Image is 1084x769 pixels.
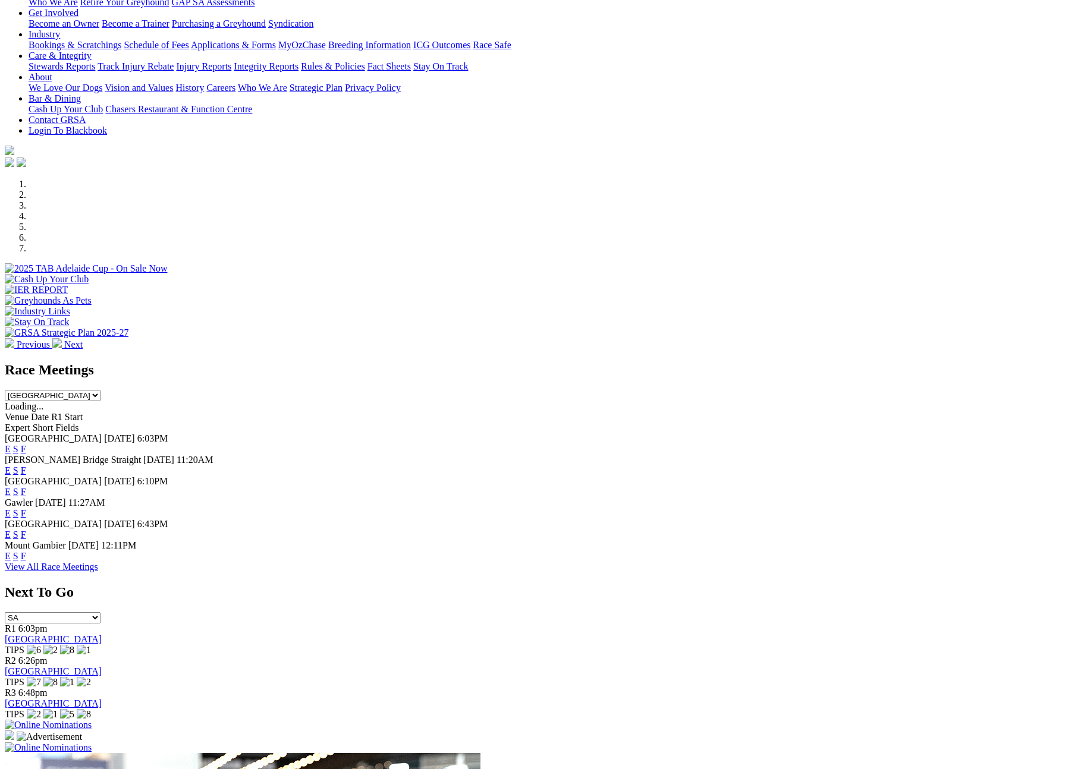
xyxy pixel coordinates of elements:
[29,61,1079,72] div: Care & Integrity
[21,465,26,475] a: F
[5,551,11,561] a: E
[5,327,128,338] img: GRSA Strategic Plan 2025-27
[5,677,24,687] span: TIPS
[5,263,168,274] img: 2025 TAB Adelaide Cup - On Sale Now
[60,677,74,688] img: 1
[60,645,74,655] img: 8
[5,487,11,497] a: E
[301,61,365,71] a: Rules & Policies
[13,487,18,497] a: S
[191,40,276,50] a: Applications & Forms
[5,274,89,285] img: Cash Up Your Club
[29,8,78,18] a: Get Involved
[31,412,49,422] span: Date
[35,497,66,508] span: [DATE]
[206,83,235,93] a: Careers
[27,645,41,655] img: 6
[27,677,41,688] img: 7
[5,444,11,454] a: E
[5,634,102,644] a: [GEOGRAPHIC_DATA]
[29,83,102,93] a: We Love Our Dogs
[29,40,121,50] a: Bookings & Scratchings
[21,530,26,540] a: F
[177,455,213,465] span: 11:20AM
[278,40,326,50] a: MyOzChase
[5,339,52,349] a: Previous
[27,709,41,720] img: 2
[5,497,33,508] span: Gawler
[17,732,82,742] img: Advertisement
[29,83,1079,93] div: About
[143,455,174,465] span: [DATE]
[413,40,470,50] a: ICG Outcomes
[51,412,83,422] span: R1 Start
[29,29,60,39] a: Industry
[413,61,468,71] a: Stay On Track
[175,83,204,93] a: History
[29,72,52,82] a: About
[13,508,18,518] a: S
[473,40,511,50] a: Race Safe
[5,720,92,730] img: Online Nominations
[29,104,1079,115] div: Bar & Dining
[234,61,299,71] a: Integrity Reports
[5,338,14,348] img: chevron-left-pager-white.svg
[5,666,102,676] a: [GEOGRAPHIC_DATA]
[5,423,30,433] span: Expert
[105,104,252,114] a: Chasers Restaurant & Function Centre
[268,18,313,29] a: Syndication
[5,401,43,411] span: Loading...
[5,146,14,155] img: logo-grsa-white.png
[18,688,48,698] span: 6:48pm
[5,519,102,529] span: [GEOGRAPHIC_DATA]
[137,519,168,529] span: 6:43PM
[77,645,91,655] img: 1
[172,18,266,29] a: Purchasing a Greyhound
[176,61,231,71] a: Injury Reports
[17,157,26,167] img: twitter.svg
[5,306,70,317] img: Industry Links
[137,433,168,443] span: 6:03PM
[102,18,169,29] a: Become a Trainer
[5,508,11,518] a: E
[77,677,91,688] img: 2
[104,519,135,529] span: [DATE]
[328,40,411,50] a: Breeding Information
[5,730,14,740] img: 15187_Greyhounds_GreysPlayCentral_Resize_SA_WebsiteBanner_300x115_2025.jpg
[18,623,48,634] span: 6:03pm
[18,655,48,666] span: 6:26pm
[104,476,135,486] span: [DATE]
[68,540,99,550] span: [DATE]
[345,83,401,93] a: Privacy Policy
[5,645,24,655] span: TIPS
[5,433,102,443] span: [GEOGRAPHIC_DATA]
[5,362,1079,378] h2: Race Meetings
[290,83,343,93] a: Strategic Plan
[68,497,105,508] span: 11:27AM
[13,444,18,454] a: S
[29,93,81,103] a: Bar & Dining
[21,551,26,561] a: F
[29,115,86,125] a: Contact GRSA
[29,40,1079,51] div: Industry
[5,157,14,167] img: facebook.svg
[105,83,173,93] a: Vision and Values
[21,487,26,497] a: F
[29,51,92,61] a: Care & Integrity
[13,465,18,475] a: S
[33,423,54,433] span: Short
[5,476,102,486] span: [GEOGRAPHIC_DATA]
[13,551,18,561] a: S
[5,285,68,295] img: IER REPORT
[52,339,83,349] a: Next
[5,623,16,634] span: R1
[5,455,141,465] span: [PERSON_NAME] Bridge Straight
[5,412,29,422] span: Venue
[124,40,188,50] a: Schedule of Fees
[17,339,50,349] span: Previous
[5,709,24,719] span: TIPS
[5,540,66,550] span: Mount Gambier
[43,677,58,688] img: 8
[29,61,95,71] a: Stewards Reports
[104,433,135,443] span: [DATE]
